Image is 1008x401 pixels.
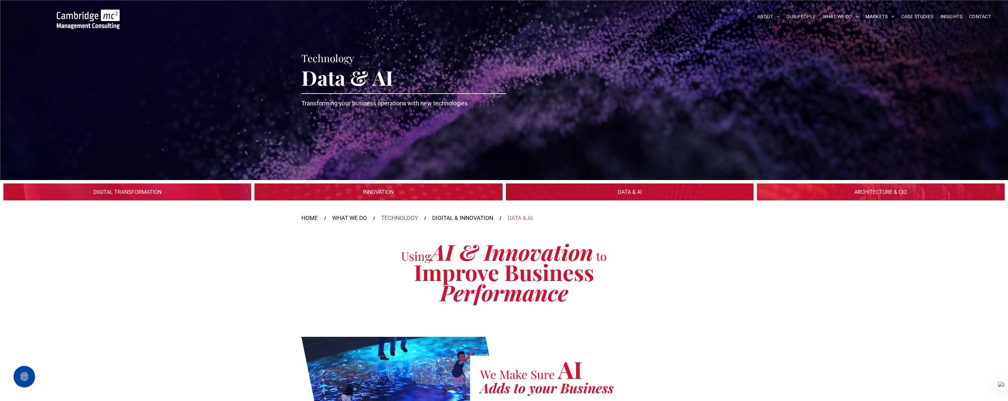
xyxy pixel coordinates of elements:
span: Transforming your business operations with new technologies [301,100,468,107]
a: OUR PEOPLE [783,11,819,22]
span: Using [401,248,431,264]
span: Adds to your Business [480,379,614,397]
a: DIGITAL & INNOVATION [432,214,493,223]
span: to [596,248,607,264]
a: Digital Transformation | Innovation | Cambridge Management Consulting [3,183,251,200]
a: HOME [301,214,318,223]
span: AI [558,353,582,385]
a: INSIGHTS [937,11,966,22]
a: Your Business Transformed | Cambridge Management Consulting [57,10,120,18]
span: We Make Sure [480,366,555,382]
a: CASE STUDIES [898,11,937,22]
a: WHAT WE DO [819,11,862,22]
a: ABOUT [754,11,783,22]
a: DIGITAL & INNOVATION > DATA & AI | Experts at Using Data to Unlock Value for Your Business [506,183,754,200]
div: DATA & AI [508,214,533,223]
a: CONTACT [966,11,994,22]
a: DIGITAL & INNOVATION > ARCHITECTURE & CIO | Build and Optimise a Future-Ready Digital Architecture [757,183,1005,200]
span: Data & AI [301,64,393,91]
a: MARKETS [862,11,898,22]
nav: Breadcrumbs [301,214,707,223]
img: Go to Homepage [57,9,120,29]
span: Performance [440,278,568,307]
div: TECHNOLOGY [381,214,418,223]
span: AI & Innovation [431,237,593,266]
a: WHAT WE DO [332,214,367,223]
span: Technology [301,51,354,65]
a: Innovation | Consulting services to unlock your innovation pipeline | Cambridge Management Consul... [254,183,502,200]
span: Improve Business [414,257,594,286]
